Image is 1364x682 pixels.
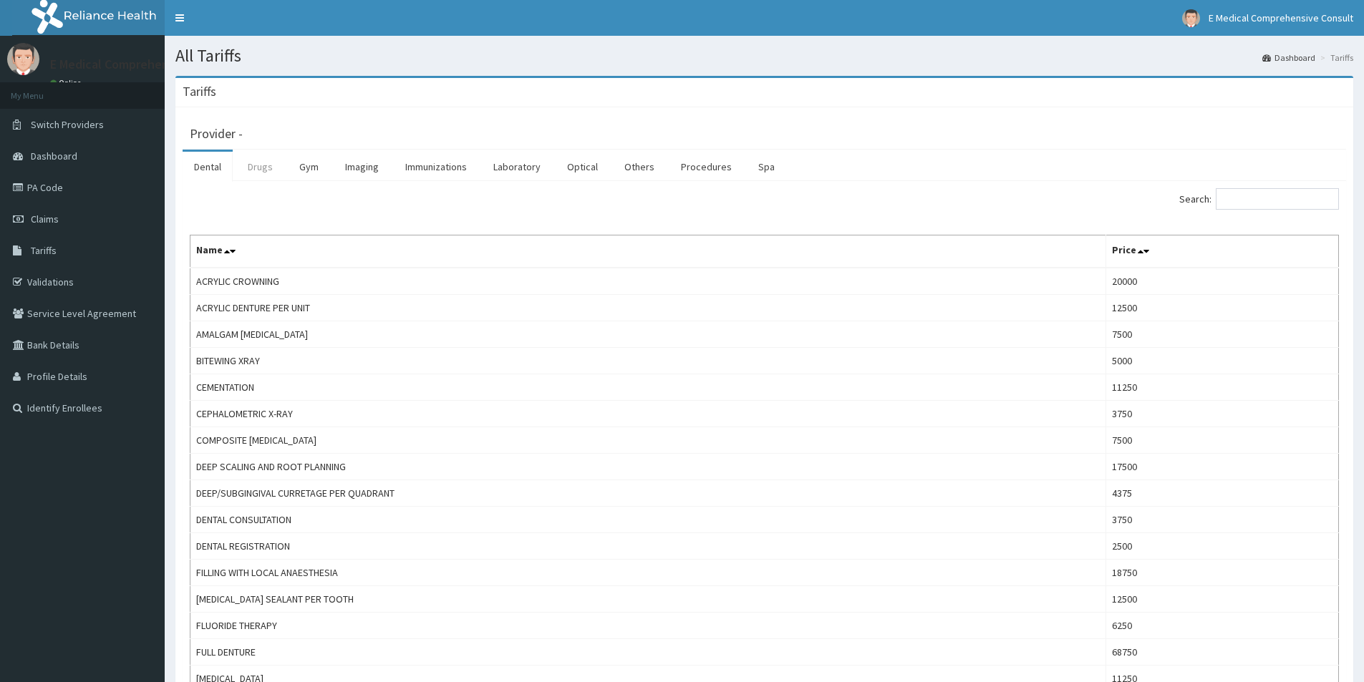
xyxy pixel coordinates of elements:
td: DEEP SCALING AND ROOT PLANNING [190,454,1106,480]
a: Others [613,152,666,182]
span: Dashboard [31,150,77,162]
span: E Medical Comprehensive Consult [1209,11,1353,24]
td: BITEWING XRAY [190,348,1106,374]
td: 7500 [1106,321,1339,348]
td: FLUORIDE THERAPY [190,613,1106,639]
h1: All Tariffs [175,47,1353,65]
td: 3750 [1106,401,1339,427]
th: Price [1106,235,1339,268]
input: Search: [1216,188,1339,210]
td: CEMENTATION [190,374,1106,401]
td: AMALGAM [MEDICAL_DATA] [190,321,1106,348]
td: [MEDICAL_DATA] SEALANT PER TOOTH [190,586,1106,613]
td: COMPOSITE [MEDICAL_DATA] [190,427,1106,454]
h3: Tariffs [183,85,216,98]
td: 20000 [1106,268,1339,295]
label: Search: [1179,188,1339,210]
td: ACRYLIC CROWNING [190,268,1106,295]
td: DENTAL CONSULTATION [190,507,1106,533]
li: Tariffs [1317,52,1353,64]
a: Drugs [236,152,284,182]
td: CEPHALOMETRIC X-RAY [190,401,1106,427]
td: 11250 [1106,374,1339,401]
h3: Provider - [190,127,243,140]
td: 6250 [1106,613,1339,639]
span: Tariffs [31,244,57,257]
td: 12500 [1106,586,1339,613]
a: Gym [288,152,330,182]
td: FILLING WITH LOCAL ANAESTHESIA [190,560,1106,586]
td: 7500 [1106,427,1339,454]
td: 12500 [1106,295,1339,321]
th: Name [190,235,1106,268]
td: FULL DENTURE [190,639,1106,666]
td: 3750 [1106,507,1339,533]
span: Switch Providers [31,118,104,131]
a: Immunizations [394,152,478,182]
td: DENTAL REGISTRATION [190,533,1106,560]
td: 4375 [1106,480,1339,507]
span: Claims [31,213,59,225]
a: Imaging [334,152,390,182]
a: Spa [747,152,786,182]
a: Laboratory [482,152,552,182]
td: 2500 [1106,533,1339,560]
a: Dental [183,152,233,182]
td: 17500 [1106,454,1339,480]
td: ACRYLIC DENTURE PER UNIT [190,295,1106,321]
td: 18750 [1106,560,1339,586]
td: 5000 [1106,348,1339,374]
a: Dashboard [1262,52,1315,64]
img: User Image [7,43,39,75]
a: Online [50,78,84,88]
a: Procedures [669,152,743,182]
a: Optical [556,152,609,182]
td: 68750 [1106,639,1339,666]
img: User Image [1182,9,1200,27]
p: E Medical Comprehensive Consult [50,58,237,71]
td: DEEP/SUBGINGIVAL CURRETAGE PER QUADRANT [190,480,1106,507]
